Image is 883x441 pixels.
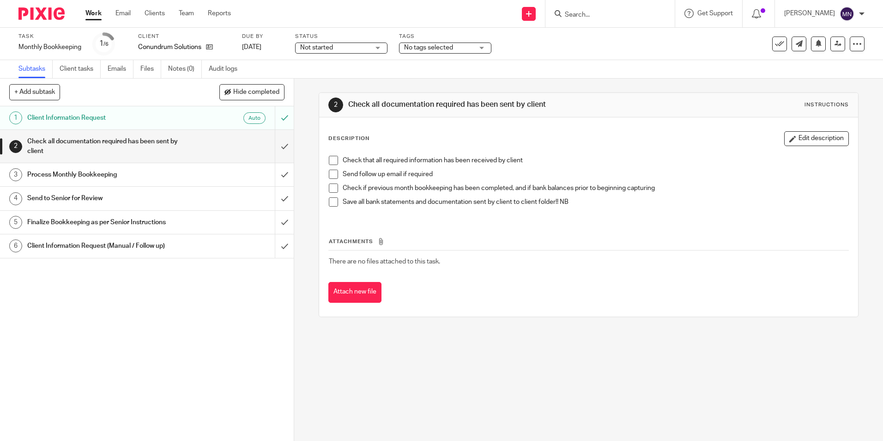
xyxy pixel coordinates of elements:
[27,215,186,229] h1: Finalize Bookkeeping as per Senior Instructions
[404,44,453,51] span: No tags selected
[275,106,294,129] div: Can't undo an automated email
[103,42,109,47] small: /6
[9,216,22,229] div: 5
[9,239,22,252] div: 6
[140,60,161,78] a: Files
[168,60,202,78] a: Notes (0)
[804,101,849,109] div: Instructions
[399,33,491,40] label: Tags
[275,130,294,163] div: Mark as done
[328,98,343,112] div: 2
[348,100,608,110] h1: Check all documentation required has been sent by client
[275,234,294,257] div: Mark as done
[784,131,849,146] button: Edit description
[108,60,133,78] a: Emails
[343,184,848,193] p: Check if previous month bookkeeping has been completed, and if bank balances prior to beginning c...
[343,197,848,207] p: Save all bank statements and documentation sent by client to client folder!! NB
[138,33,230,40] label: Client
[9,140,22,153] div: 2
[328,135,369,142] p: Description
[60,60,101,78] a: Client tasks
[792,37,806,51] a: Send new email to Conundrum Solutions
[9,84,60,100] button: + Add subtask
[243,112,266,124] div: Automated emails are sent as soon as the preceding subtask is completed.
[233,89,279,96] span: Hide completed
[328,282,381,303] button: Attach new file
[811,37,826,51] button: Snooze task
[242,33,284,40] label: Due by
[18,60,53,78] a: Subtasks
[138,43,201,52] p: Conundrum Solutions
[85,9,102,18] a: Work
[27,135,186,158] h1: Check all documentation required has been sent by client
[295,33,387,40] label: Status
[208,9,231,18] a: Reports
[27,168,186,182] h1: Process Monthly Bookkeeping
[343,170,848,179] p: Send follow up email if required
[275,211,294,234] div: Mark as done
[27,111,186,125] h1: Client Information Request
[18,33,81,40] label: Task
[275,163,294,186] div: Mark as done
[27,191,186,205] h1: Send to Senior for Review
[300,44,333,51] span: Not started
[99,38,109,49] div: 1
[206,43,213,50] i: Open client page
[564,11,647,19] input: Search
[9,192,22,205] div: 4
[343,156,848,165] p: Check that all required information has been received by client
[18,43,81,52] div: Monthly Bookkeeping
[697,10,733,17] span: Get Support
[830,37,845,51] a: Reassign task
[145,9,165,18] a: Clients
[209,60,244,78] a: Audit logs
[9,111,22,124] div: 1
[329,239,373,244] span: Attachments
[9,168,22,181] div: 3
[219,84,284,100] button: Hide completed
[115,9,131,18] a: Email
[242,44,261,50] span: [DATE]
[27,239,186,253] h1: Client Information Request (Manual / Follow up)
[329,258,440,265] span: There are no files attached to this task.
[179,9,194,18] a: Team
[784,9,835,18] p: [PERSON_NAME]
[275,187,294,210] div: Mark as done
[18,7,65,20] img: Pixie
[840,6,854,21] img: svg%3E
